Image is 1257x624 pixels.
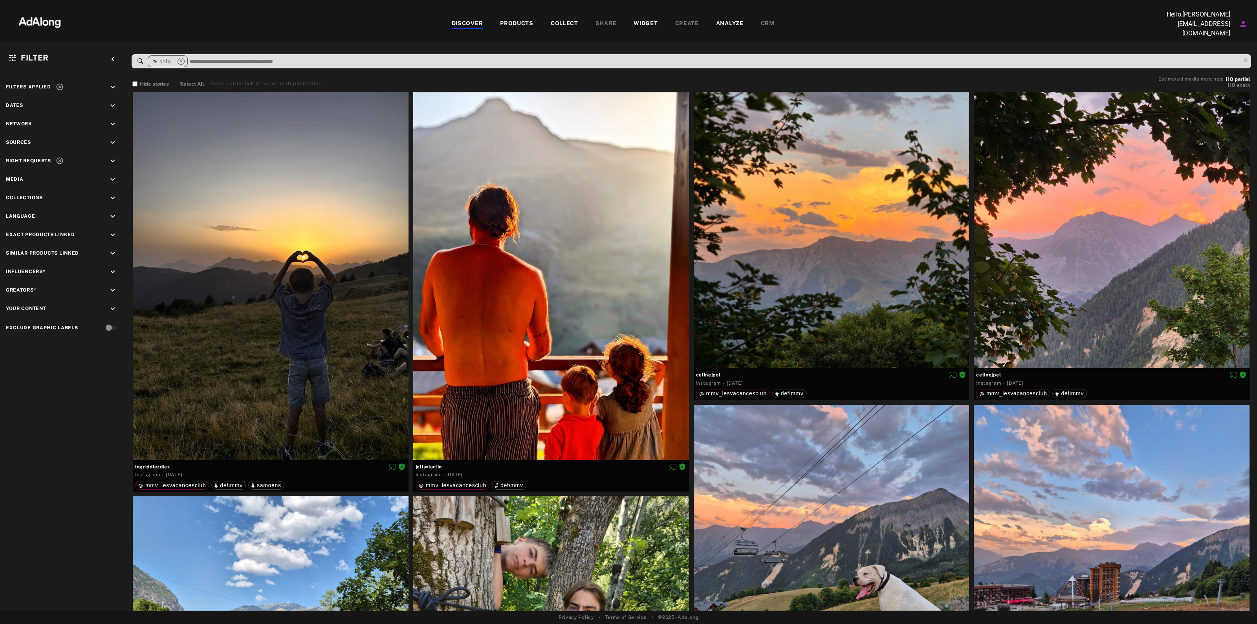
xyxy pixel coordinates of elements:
[214,483,243,488] div: defimmv
[108,120,117,128] i: keyboard_arrow_down
[6,306,46,311] span: Your Content
[210,80,321,88] div: Press shift+click to select multiple medias
[5,10,74,33] img: 63233d7d88ed69de3c212112c67096b6.png
[652,614,654,621] span: •
[135,471,160,478] div: Instagram
[596,19,617,29] div: SHARE
[6,250,79,256] span: Similar Products Linked
[1218,586,1257,624] iframe: Chat Widget
[6,139,31,145] span: Sources
[761,19,775,29] div: CRM
[152,56,174,66] div: soleil
[108,268,117,276] i: keyboard_arrow_down
[6,84,51,90] span: Filters applied
[180,80,204,88] button: Select All
[220,482,243,488] span: defimmv
[416,471,440,478] div: Instagram
[108,101,117,110] i: keyboard_arrow_down
[634,19,658,29] div: WIDGET
[251,483,281,488] div: samoens
[959,372,966,377] span: Rights agreed
[108,305,117,313] i: keyboard_arrow_down
[1225,76,1233,82] span: 110
[1152,10,1230,38] p: Hello, [PERSON_NAME][EMAIL_ADDRESS][DOMAIN_NAME]
[1055,391,1084,396] div: defimmv
[419,483,486,488] div: mmv_lesvacancesclub
[108,212,117,221] i: keyboard_arrow_down
[108,83,117,92] i: keyboard_arrow_down
[947,371,959,379] button: Disable diffusion on this media
[6,213,35,219] span: Language
[500,19,533,29] div: PRODUCTS
[723,380,725,386] span: ·
[1158,81,1250,89] button: 110exact
[1218,586,1257,624] div: Widget de chat
[1158,76,1224,82] span: Estimated media matches:
[452,19,483,29] div: DISCOVER
[1239,372,1246,377] span: Rights agreed
[1225,77,1250,81] button: 110partial
[6,176,24,182] span: Media
[559,614,594,621] a: Privacy Policy
[138,483,206,488] div: mmv_lesvacancesclub
[6,269,45,274] span: Influencers*
[387,462,398,471] button: Disable diffusion on this media
[605,614,647,621] a: Terms of Service
[6,232,75,237] span: Exact Products Linked
[696,371,967,378] span: celinejpel
[159,58,174,64] span: soleil
[599,614,601,621] span: •
[696,380,721,387] div: Instagram
[145,482,206,488] span: mmv_lesvacancesclub
[976,380,1001,387] div: Instagram
[426,482,486,488] span: mmv_lesvacancesclub
[658,614,698,621] span: © 2025 - Adalong
[976,371,1247,378] span: celinejpel
[495,483,523,488] div: defimmv
[108,138,117,147] i: keyboard_arrow_down
[986,390,1047,396] span: mmv_lesvacancesclub
[6,195,43,200] span: Collections
[21,53,49,62] span: Filter
[1228,371,1239,379] button: Disable diffusion on this media
[667,462,679,471] button: Disable diffusion on this media
[398,464,405,469] span: Rights agreed
[551,19,578,29] div: COLLECT
[6,287,36,293] span: Creators*
[1061,390,1084,396] span: defimmv
[6,121,32,127] span: Network
[500,482,523,488] span: defimmv
[727,380,743,386] time: 2025-08-12T20:06:46.000Z
[135,463,406,470] span: ingriddiezdiez
[108,55,117,64] i: keyboard_arrow_left
[775,391,804,396] div: defimmv
[1237,17,1250,31] button: Account settings
[979,391,1047,396] div: mmv_lesvacancesclub
[132,80,169,88] button: Hide stories
[162,472,164,478] span: ·
[6,324,78,331] div: Exclude Graphic Labels
[108,286,117,295] i: keyboard_arrow_down
[781,390,804,396] span: defimmv
[6,103,23,108] span: Dates
[706,390,767,396] span: mmv_lesvacancesclub
[108,175,117,184] i: keyboard_arrow_down
[108,157,117,165] i: keyboard_arrow_down
[108,194,117,202] i: keyboard_arrow_down
[166,472,182,477] time: 2025-08-14T13:18:59.000Z
[178,58,185,65] i: close
[108,249,117,258] i: keyboard_arrow_down
[699,391,767,396] div: mmv_lesvacancesclub
[679,464,686,469] span: Rights agreed
[108,231,117,239] i: keyboard_arrow_down
[6,158,51,163] span: Right Requests
[1007,380,1023,386] time: 2025-08-12T20:06:46.000Z
[716,19,744,29] div: ANALYZE
[416,463,687,470] span: jelisviartin
[257,482,281,488] span: samoens
[442,472,444,478] span: ·
[446,472,463,477] time: 2025-08-14T12:01:38.000Z
[675,19,699,29] div: CREATE
[1003,380,1005,386] span: ·
[1227,82,1235,88] span: 110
